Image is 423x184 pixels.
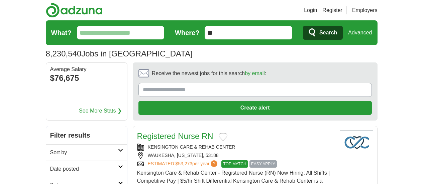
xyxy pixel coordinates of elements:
a: by email [245,70,265,76]
label: Where? [175,28,199,38]
img: Adzuna logo [46,3,103,18]
div: $76,675 [50,72,123,84]
h2: Filter results [46,126,127,144]
h2: Sort by [50,149,118,157]
div: Average Salary [50,67,123,72]
div: KENSINGTON CARE & REHAB CENTER [137,144,334,151]
h2: Date posted [50,165,118,173]
a: ESTIMATED:$53,273per year? [148,160,219,168]
a: Register [322,6,342,14]
span: EASY APPLY [249,160,277,168]
div: WAUKESHA, [US_STATE], 53188 [137,152,334,159]
span: $53,273 [175,161,192,166]
a: Date posted [46,161,127,177]
span: Search [319,26,337,39]
img: Company logo [340,130,373,155]
label: What? [51,28,72,38]
span: ? [211,160,217,167]
button: Add to favorite jobs [219,133,227,141]
span: Receive the newest jobs for this search : [152,69,266,77]
a: Login [304,6,317,14]
a: Registered Nurse RN [137,132,213,141]
a: Sort by [46,144,127,161]
a: Employers [352,6,378,14]
a: Advanced [348,26,372,39]
button: Search [303,26,343,40]
a: See More Stats ❯ [79,107,122,115]
h1: Jobs in [GEOGRAPHIC_DATA] [46,49,193,58]
button: Create alert [138,101,372,115]
span: TOP MATCH [221,160,248,168]
span: 8,230,540 [46,48,82,60]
